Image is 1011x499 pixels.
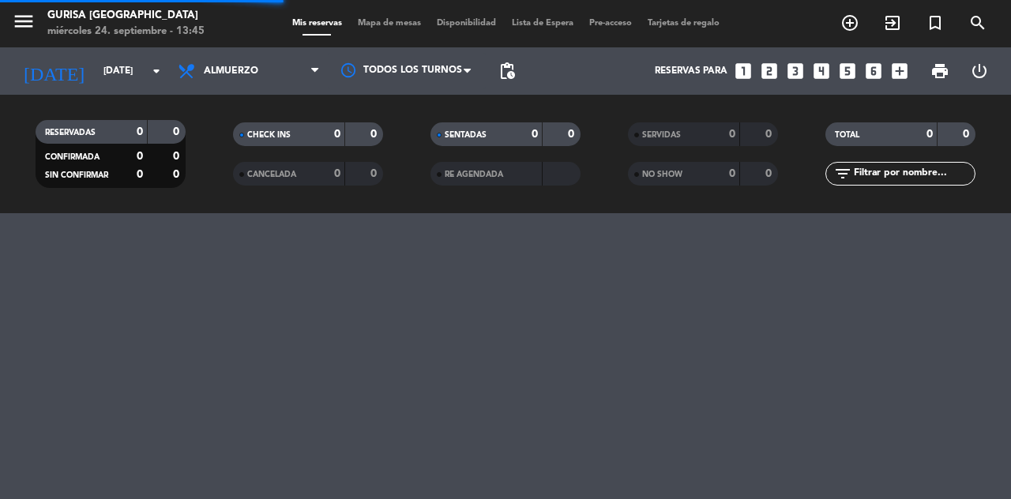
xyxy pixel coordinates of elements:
[247,131,291,139] span: CHECK INS
[45,171,108,179] span: SIN CONFIRMAR
[930,62,949,81] span: print
[642,131,681,139] span: SERVIDAS
[370,129,380,140] strong: 0
[926,13,945,32] i: turned_in_not
[173,169,182,180] strong: 0
[204,66,258,77] span: Almuerzo
[968,13,987,32] i: search
[247,171,296,178] span: CANCELADA
[581,19,640,28] span: Pre-acceso
[733,61,754,81] i: looks_one
[284,19,350,28] span: Mis reservas
[655,66,727,77] span: Reservas para
[147,62,166,81] i: arrow_drop_down
[970,62,989,81] i: power_settings_new
[370,168,380,179] strong: 0
[640,19,727,28] span: Tarjetas de regalo
[960,47,999,95] div: LOG OUT
[12,54,96,88] i: [DATE]
[47,24,205,39] div: miércoles 24. septiembre - 13:45
[568,129,577,140] strong: 0
[445,171,503,178] span: RE AGENDADA
[334,168,340,179] strong: 0
[963,129,972,140] strong: 0
[765,129,775,140] strong: 0
[45,153,100,161] span: CONFIRMADA
[765,168,775,179] strong: 0
[45,129,96,137] span: RESERVADAS
[173,126,182,137] strong: 0
[642,171,682,178] span: NO SHOW
[837,61,858,81] i: looks_5
[833,164,852,183] i: filter_list
[889,61,910,81] i: add_box
[811,61,832,81] i: looks_4
[173,151,182,162] strong: 0
[863,61,884,81] i: looks_6
[785,61,806,81] i: looks_3
[729,129,735,140] strong: 0
[835,131,859,139] span: TOTAL
[429,19,504,28] span: Disponibilidad
[729,168,735,179] strong: 0
[334,129,340,140] strong: 0
[926,129,933,140] strong: 0
[498,62,517,81] span: pending_actions
[840,13,859,32] i: add_circle_outline
[852,165,975,182] input: Filtrar por nombre...
[532,129,538,140] strong: 0
[350,19,429,28] span: Mapa de mesas
[883,13,902,32] i: exit_to_app
[504,19,581,28] span: Lista de Espera
[12,9,36,39] button: menu
[47,8,205,24] div: Gurisa [GEOGRAPHIC_DATA]
[445,131,487,139] span: SENTADAS
[137,151,143,162] strong: 0
[759,61,780,81] i: looks_two
[137,126,143,137] strong: 0
[137,169,143,180] strong: 0
[12,9,36,33] i: menu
